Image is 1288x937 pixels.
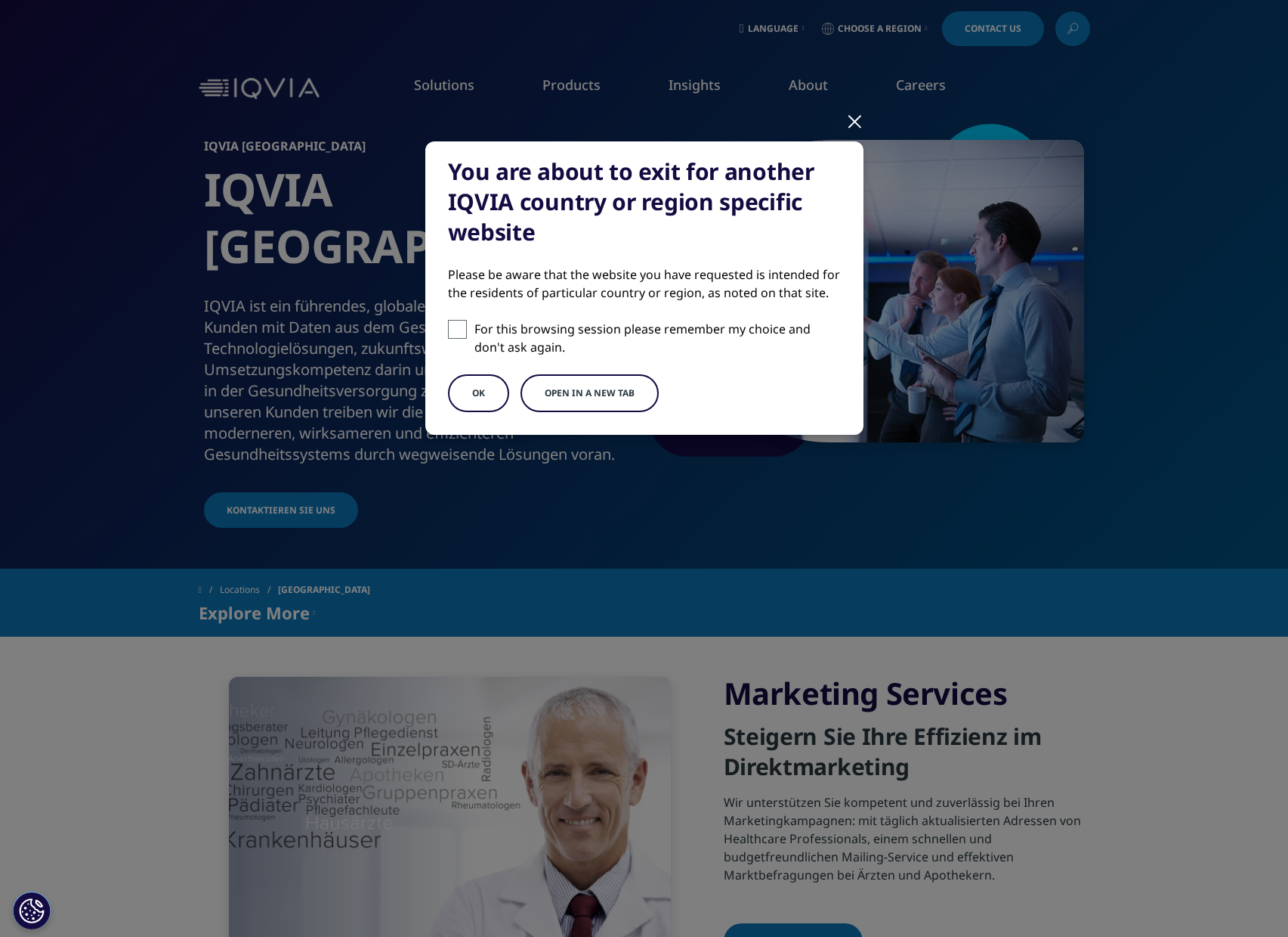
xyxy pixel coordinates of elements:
[474,320,841,356] p: For this browsing session please remember my choice and don't ask again.
[13,892,51,929] button: Cookies Settings
[448,157,841,247] div: You are about to exit for another IQVIA country or region specific website
[448,265,841,302] div: Please be aware that the website you have requested is intended for the residents of particular c...
[448,374,509,412] button: OK
[520,374,659,412] button: Open in a new tab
